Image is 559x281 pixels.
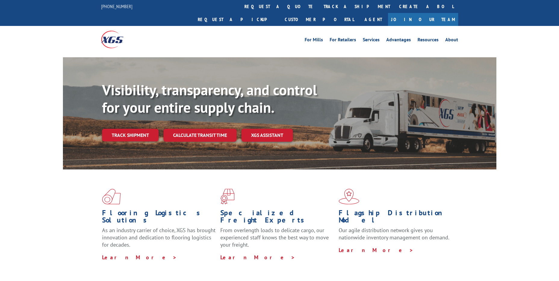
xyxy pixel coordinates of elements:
a: Agent [359,13,388,26]
a: Advantages [386,37,411,44]
span: Our agile distribution network gives you nationwide inventory management on demand. [339,227,449,241]
a: Learn More > [102,254,177,261]
h1: Flooring Logistics Solutions [102,209,216,227]
a: Customer Portal [280,13,359,26]
a: For Mills [305,37,323,44]
a: XGS ASSISTANT [241,129,293,142]
a: For Retailers [330,37,356,44]
a: Resources [418,37,439,44]
p: From overlength loads to delicate cargo, our experienced staff knows the best way to move your fr... [220,227,334,254]
a: Join Our Team [388,13,458,26]
a: [PHONE_NUMBER] [101,3,132,9]
a: Services [363,37,380,44]
a: Track shipment [102,129,159,141]
a: Calculate transit time [163,129,237,142]
a: About [445,37,458,44]
a: Request a pickup [193,13,280,26]
img: xgs-icon-flagship-distribution-model-red [339,189,359,204]
span: As an industry carrier of choice, XGS has brought innovation and dedication to flooring logistics... [102,227,216,248]
b: Visibility, transparency, and control for your entire supply chain. [102,81,317,117]
img: xgs-icon-focused-on-flooring-red [220,189,234,204]
a: Learn More > [339,247,414,254]
a: Learn More > [220,254,295,261]
img: xgs-icon-total-supply-chain-intelligence-red [102,189,121,204]
h1: Specialized Freight Experts [220,209,334,227]
h1: Flagship Distribution Model [339,209,452,227]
